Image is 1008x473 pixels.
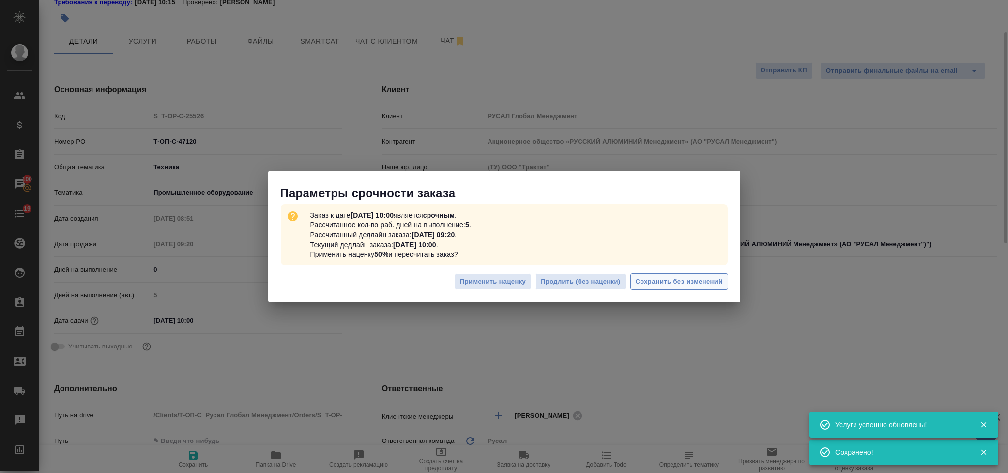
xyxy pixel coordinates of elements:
[423,211,455,219] b: срочным
[541,276,620,287] span: Продлить (без наценки)
[465,221,469,229] b: 5
[535,273,626,290] button: Продлить (без наценки)
[350,211,394,219] b: [DATE] 10:00
[630,273,728,290] button: Сохранить без изменений
[636,276,723,287] span: Сохранить без изменений
[460,276,526,287] span: Применить наценку
[412,231,455,239] b: [DATE] 09:20
[374,251,388,258] b: 50%
[455,273,531,290] button: Применить наценку
[306,206,476,263] p: Заказ к дате является . Рассчитанное кол-во раб. дней на выполнение: . Рассчитанный дедлайн заказ...
[974,448,994,457] button: Закрыть
[835,447,965,457] div: Сохранено!
[974,420,994,429] button: Закрыть
[393,241,436,249] b: [DATE] 10:00
[835,420,965,430] div: Услуги успешно обновлены!
[280,186,740,201] p: Параметры срочности заказа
